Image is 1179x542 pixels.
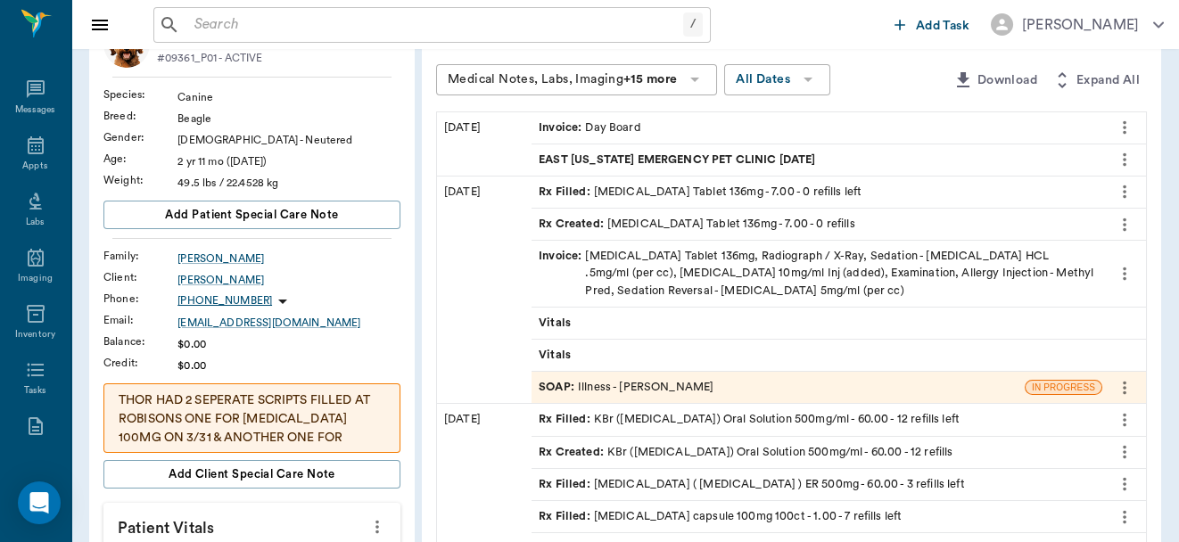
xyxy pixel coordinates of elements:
button: Close drawer [82,7,118,43]
button: more [363,512,392,542]
div: / [683,12,703,37]
div: $0.00 [177,357,400,374]
div: 49.5 lbs / 22.4528 kg [177,175,400,191]
b: +15 more [623,73,677,86]
button: more [1110,373,1139,403]
span: Invoice : [539,248,585,300]
div: Species : [103,86,177,103]
div: KBr ([MEDICAL_DATA]) Oral Solution 500mg/ml - 60.00 - 12 refills left [539,411,960,428]
p: THOR HAD 2 SEPERATE SCRIPTS FILLED AT ROBISONS ONE FOR [MEDICAL_DATA] 100MG ON 3/31 & ANOTHER ONE... [119,391,385,466]
span: Invoice : [539,119,585,136]
div: [MEDICAL_DATA] ( [MEDICAL_DATA] ) ER 500mg - 60.00 - 3 refills left [539,476,965,493]
div: [MEDICAL_DATA] capsule 100mg 100ct - 1.00 - 7 refills left [539,508,902,525]
div: Client : [103,269,177,285]
div: [MEDICAL_DATA] Tablet 136mg - 7.00 - 0 refills left [539,184,862,201]
p: [PHONE_NUMBER] [177,293,272,308]
div: Open Intercom Messenger [18,481,61,524]
div: Labs [26,216,45,229]
button: more [1110,177,1139,207]
span: SOAP : [539,379,578,396]
div: Gender : [103,129,177,145]
div: Inventory [15,328,55,341]
button: Expand All [1044,64,1147,97]
div: [DEMOGRAPHIC_DATA] - Neutered [177,132,400,148]
div: Credit : [103,355,177,371]
button: Add Task [887,8,977,41]
span: Add patient Special Care Note [165,205,338,225]
span: Rx Filled : [539,184,594,201]
button: [PERSON_NAME] [977,8,1178,41]
span: Add client Special Care Note [169,464,335,484]
a: [PERSON_NAME] [177,272,400,288]
button: more [1110,469,1139,499]
span: Rx Created : [539,444,607,461]
div: [DATE] [437,177,532,404]
div: Day Board [539,119,641,136]
button: more [1110,437,1139,467]
button: Download [945,64,1044,97]
div: Breed : [103,108,177,124]
div: Canine [177,89,400,105]
span: IN PROGRESS [1026,381,1101,394]
button: Add patient Special Care Note [103,201,400,229]
div: [MEDICAL_DATA] Tablet 136mg - 7.00 - 0 refills [539,216,855,233]
div: Phone : [103,291,177,307]
div: Illness - [PERSON_NAME] [539,379,713,396]
div: Family : [103,248,177,264]
button: All Dates [724,64,830,95]
span: Rx Filled : [539,508,594,525]
span: Vitals [539,315,574,332]
a: [EMAIL_ADDRESS][DOMAIN_NAME] [177,315,400,331]
div: Email : [103,312,177,328]
div: Imaging [18,272,53,285]
span: Rx Filled : [539,476,594,493]
button: more [1110,144,1139,175]
span: Expand All [1076,70,1140,92]
span: Rx Filled : [539,411,594,428]
p: #09361_P01 - ACTIVE [157,50,262,66]
div: [MEDICAL_DATA] Tablet 136mg, Radiograph / X-Ray, Sedation - [MEDICAL_DATA] HCL .5mg/ml (per cc), ... [539,248,1095,300]
div: Age : [103,151,177,167]
button: Add client Special Care Note [103,460,400,489]
div: Messages [15,103,56,117]
input: Search [187,12,683,37]
div: [DATE] [437,112,532,176]
div: Balance : [103,333,177,349]
span: EAST [US_STATE] EMERGENCY PET CLINIC [DATE] [539,152,819,168]
button: more [1110,405,1139,435]
div: Beagle [177,111,400,127]
a: [PERSON_NAME] [177,250,400,267]
div: Appts [22,160,47,173]
div: Weight : [103,172,177,188]
div: 2 yr 11 mo ([DATE]) [177,153,400,169]
span: Rx Created : [539,216,607,233]
div: [PERSON_NAME] [1022,14,1139,36]
button: more [1110,209,1139,240]
button: more [1110,259,1139,289]
div: KBr ([MEDICAL_DATA]) Oral Solution 500mg/ml - 60.00 - 12 refills [539,444,952,461]
button: more [1110,502,1139,532]
span: Vitals [539,347,574,364]
div: $0.00 [177,336,400,352]
button: more [1110,112,1139,143]
div: Tasks [24,384,46,398]
div: Medical Notes, Labs, Imaging [448,69,677,91]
